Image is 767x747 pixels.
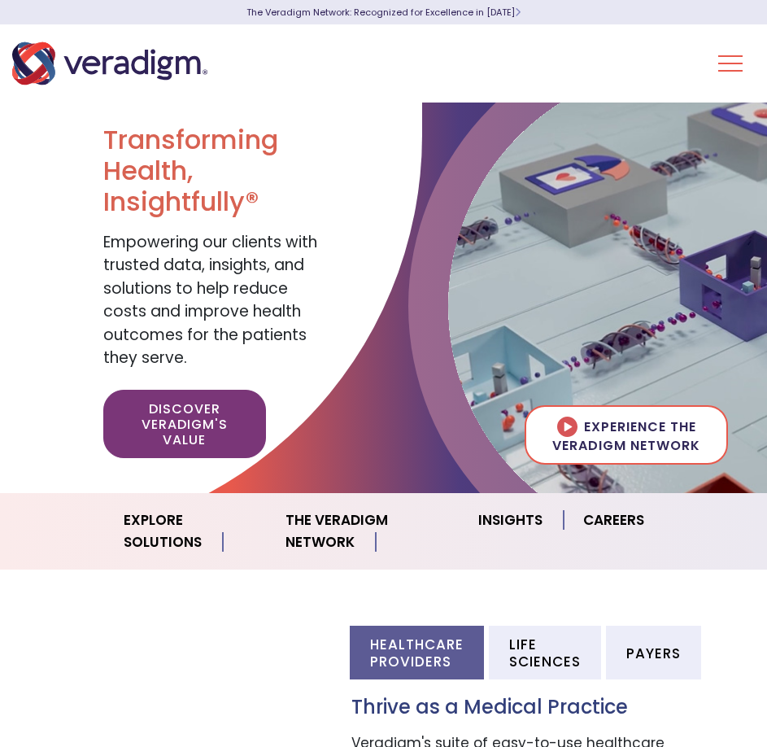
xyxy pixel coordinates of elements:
[515,6,521,19] span: Learn More
[246,6,521,19] a: The Veradigm Network: Recognized for Excellence in [DATE]Learn More
[103,231,317,369] span: Empowering our clients with trusted data, insights, and solutions to help reduce costs and improv...
[104,500,266,563] a: Explore Solutions
[350,626,484,679] li: Healthcare Providers
[606,626,701,679] li: Payers
[564,500,664,541] a: Careers
[489,626,601,679] li: Life Sciences
[103,124,323,218] h1: Transforming Health, Insightfully®
[351,696,665,719] h3: Thrive as a Medical Practice
[459,500,564,541] a: Insights
[103,390,266,459] a: Discover Veradigm's Value
[12,37,207,90] img: Veradigm logo
[718,42,743,85] button: Toggle Navigation Menu
[266,500,459,563] a: The Veradigm Network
